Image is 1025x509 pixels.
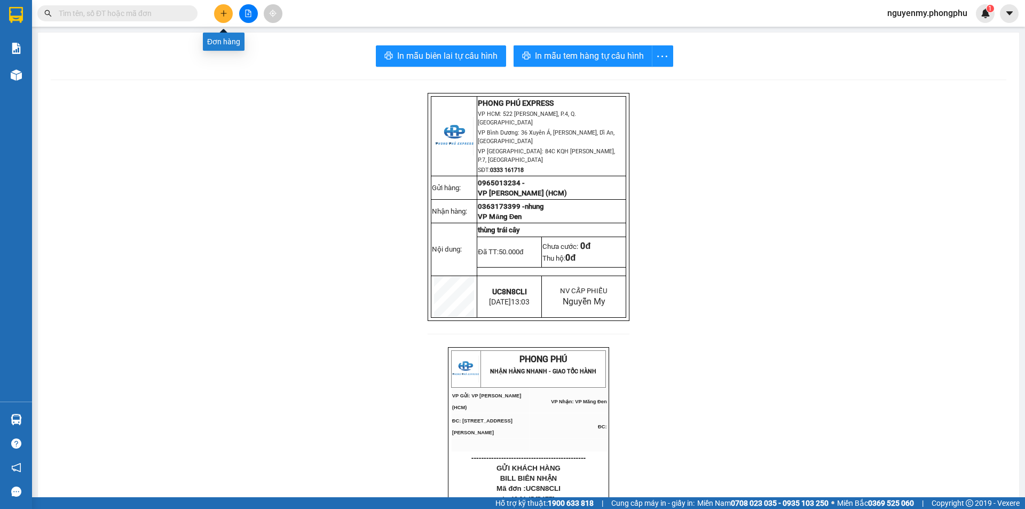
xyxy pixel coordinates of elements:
span: PHONG PHÚ [519,354,567,364]
span: search [44,10,52,17]
span: Hỗ trợ kỹ thuật: [495,497,594,509]
span: VP Nhận: VP Măng Đen [551,399,606,404]
button: caret-down [1000,4,1019,23]
span: UC8N8CLI [526,484,561,492]
span: nguyenmy.phongphu [879,6,976,20]
span: NV CẤP PHIẾU [560,287,608,295]
span: nhung [525,202,544,210]
img: logo [435,117,474,155]
span: 50.000đ [499,248,523,256]
img: icon-new-feature [981,9,990,18]
span: VP HCM: 522 [PERSON_NAME], P.4, Q.[GEOGRAPHIC_DATA] [478,111,576,126]
span: Chưa cước: [542,242,590,250]
img: warehouse-icon [11,69,22,81]
span: printer [384,51,393,61]
input: Tìm tên, số ĐT hoặc mã đơn [59,7,185,19]
strong: PHONG PHÚ EXPRESS [478,99,554,107]
span: more [652,50,673,63]
button: aim [264,4,282,23]
span: In mẫu tem hàng tự cấu hình [535,49,644,62]
span: ---------------------------------------------- [471,453,586,462]
span: Đã TT: [478,248,523,256]
span: GỬI KHÁCH HÀNG [496,464,561,472]
span: Cung cấp máy in - giấy in: [611,497,695,509]
span: Mã đơn : [496,484,561,492]
span: VP Gửi: VP [PERSON_NAME] (HCM) [452,393,522,410]
span: ⚪️ [831,501,834,505]
strong: NHẬN HÀNG NHANH - GIAO TỐC HÀNH [490,368,596,375]
span: printer [522,51,531,61]
span: Miền Nam [697,497,829,509]
span: Nguyễn My [563,296,605,307]
span: Miền Bắc [837,497,914,509]
span: notification [11,463,21,473]
span: 0đ [580,241,590,251]
span: | [922,497,924,509]
button: more [652,45,673,67]
strong: 1900 633 818 [548,499,594,507]
strong: 0333 161718 [490,167,524,174]
span: BILL BIÊN NHẬN [500,474,557,482]
span: message [11,487,21,497]
span: 0đ [565,253,575,263]
span: VP Bình Dương: 36 Xuyên Á, [PERSON_NAME], Dĩ An, [GEOGRAPHIC_DATA] [478,129,614,145]
span: [DATE] [489,297,530,306]
img: logo-vxr [9,7,23,23]
button: plus [214,4,233,23]
span: 0363173399 - [478,202,525,210]
span: VP Măng Đen [478,213,522,221]
span: SĐT: [478,167,524,174]
div: Đơn hàng [203,33,245,51]
button: printerIn mẫu biên lai tự cấu hình [376,45,506,67]
span: UC8N8CLI [492,287,527,296]
span: ĐC: [598,424,607,429]
span: copyright [966,499,973,507]
span: 1 [988,5,992,12]
span: file-add [245,10,252,17]
span: caret-down [1005,9,1014,18]
button: file-add [239,4,258,23]
span: 13:03 [511,297,530,306]
span: ĐC: [STREET_ADDRESS][PERSON_NAME] [452,418,512,435]
span: 18:24:47 [DATE] [511,496,555,502]
span: In mẫu biên lai tự cấu hình [397,49,498,62]
span: VP [GEOGRAPHIC_DATA]: 84C KQH [PERSON_NAME], P.7, [GEOGRAPHIC_DATA] [478,148,615,163]
span: thùng trái cây [478,226,520,234]
strong: 0369 525 060 [868,499,914,507]
span: Nội dung: [432,245,462,253]
img: logo [452,356,479,382]
span: VP [PERSON_NAME] (HCM) [478,189,567,197]
span: In : [503,496,555,502]
img: solution-icon [11,43,22,54]
span: | [602,497,603,509]
sup: 1 [987,5,994,12]
img: warehouse-icon [11,414,22,425]
strong: 0708 023 035 - 0935 103 250 [731,499,829,507]
span: 0965013234 - [478,179,525,187]
span: Nhận hàng: [432,207,467,215]
span: aim [269,10,277,17]
button: printerIn mẫu tem hàng tự cấu hình [514,45,652,67]
span: question-circle [11,438,21,449]
span: plus [220,10,227,17]
span: Thu hộ: [542,254,575,262]
span: Gửi hàng: [432,184,461,192]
